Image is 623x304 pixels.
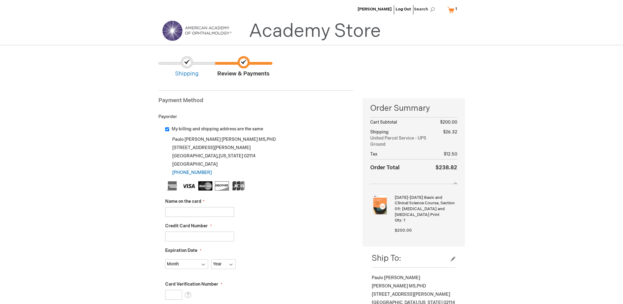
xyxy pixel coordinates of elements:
[358,7,392,12] a: [PERSON_NAME]
[395,228,412,233] span: $200.00
[395,195,455,217] strong: [DATE]-[DATE] Basic and Clinical Science Course, Section 09: [MEDICAL_DATA] and [MEDICAL_DATA] Print
[435,164,457,171] span: $238.82
[395,218,401,223] span: Qty
[215,56,272,78] span: Review & Payments
[165,223,208,229] span: Credit Card Number
[446,4,461,15] a: 1
[158,56,215,78] span: Shipping
[440,120,457,125] span: $200.00
[182,181,196,190] img: Visa
[370,163,400,172] strong: Order Total
[198,181,212,190] img: MasterCard
[165,248,197,253] span: Expiration Date
[219,153,243,159] span: [US_STATE]
[404,218,405,223] span: 1
[370,135,435,148] span: United Parcel Service - UPS Ground
[414,3,437,15] span: Search
[370,129,389,135] span: Shipping
[249,20,381,42] a: Academy Store
[443,129,457,135] span: $26.32
[372,254,401,263] span: Ship To:
[165,282,218,287] span: Card Verification Number
[370,103,457,117] span: Order Summary
[396,7,411,12] a: Log Out
[370,195,390,214] img: 2025-2026 Basic and Clinical Science Course, Section 09: Uveitis and Ocular Inflammation Print
[172,170,212,175] a: [PHONE_NUMBER]
[444,152,457,157] span: $12.50
[165,135,354,177] div: Paulo [PERSON_NAME] [PERSON_NAME] MS,PHD [STREET_ADDRESS][PERSON_NAME] [GEOGRAPHIC_DATA] , 02114 ...
[158,97,354,108] div: Payment Method
[455,6,457,11] span: 1
[370,149,435,160] th: Tax
[172,126,263,132] span: My billing and shipping address are the same
[165,232,234,241] input: Credit Card Number
[231,181,245,190] img: JCB
[215,181,229,190] img: Discover
[370,117,435,128] th: Cart Subtotal
[158,114,177,119] span: Payorder
[165,181,179,190] img: American Express
[165,199,201,204] span: Name on the card
[165,290,182,300] input: Card Verification Number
